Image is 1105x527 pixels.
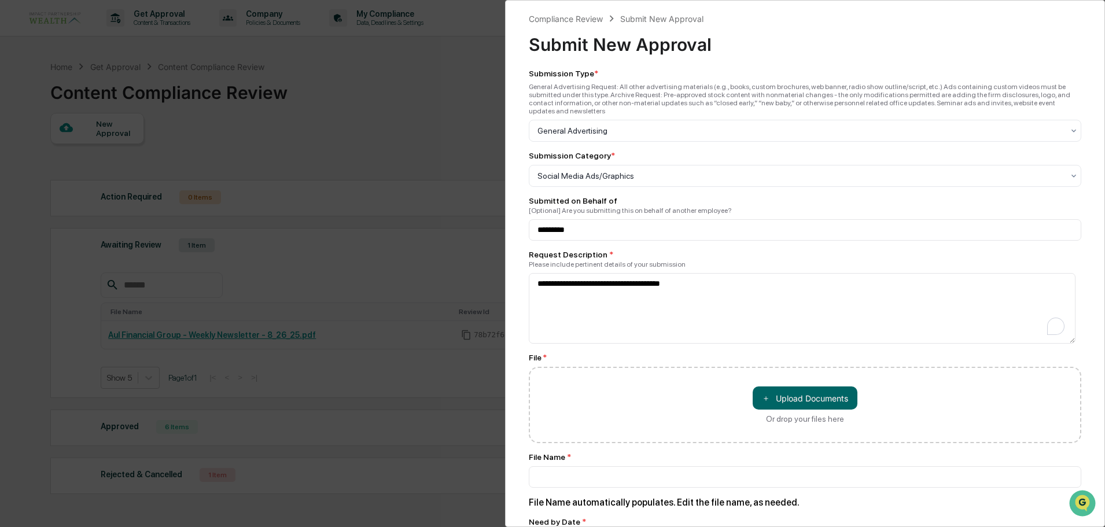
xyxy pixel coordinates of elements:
[12,89,32,109] img: 1746055101610-c473b297-6a78-478c-a979-82029cc54cd1
[529,69,598,78] div: Submission Type
[529,14,603,24] div: Compliance Review
[620,14,703,24] div: Submit New Approval
[762,393,770,404] span: ＋
[1068,489,1099,520] iframe: Open customer support
[12,147,21,156] div: 🖐️
[529,497,1081,508] div: File Name automatically populates. Edit the file name, as needed.
[7,141,79,162] a: 🖐️Preclearance
[529,517,1081,526] div: Need by Date
[529,25,1081,55] div: Submit New Approval
[766,414,844,423] div: Or drop your files here
[529,260,1081,268] div: Please include pertinent details of your submission
[12,24,211,43] p: How can we help?
[23,168,73,179] span: Data Lookup
[529,273,1075,344] textarea: To enrich screen reader interactions, please activate Accessibility in Grammarly extension settings
[197,92,211,106] button: Start new chat
[12,169,21,178] div: 🔎
[39,100,146,109] div: We're available if you need us!
[753,386,857,410] button: Or drop your files here
[115,196,140,205] span: Pylon
[529,353,1081,362] div: File
[79,141,148,162] a: 🗄️Attestations
[7,163,78,184] a: 🔎Data Lookup
[23,146,75,157] span: Preclearance
[529,452,1081,462] div: File Name
[84,147,93,156] div: 🗄️
[30,53,191,65] input: Clear
[529,83,1081,115] div: General Advertising Request: All other advertising materials (e.g., books, custom brochures, web ...
[529,196,1081,205] div: Submitted on Behalf of
[95,146,143,157] span: Attestations
[529,207,1081,215] div: [Optional] Are you submitting this on behalf of another employee?
[529,250,1081,259] div: Request Description
[82,196,140,205] a: Powered byPylon
[39,89,190,100] div: Start new chat
[529,151,615,160] div: Submission Category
